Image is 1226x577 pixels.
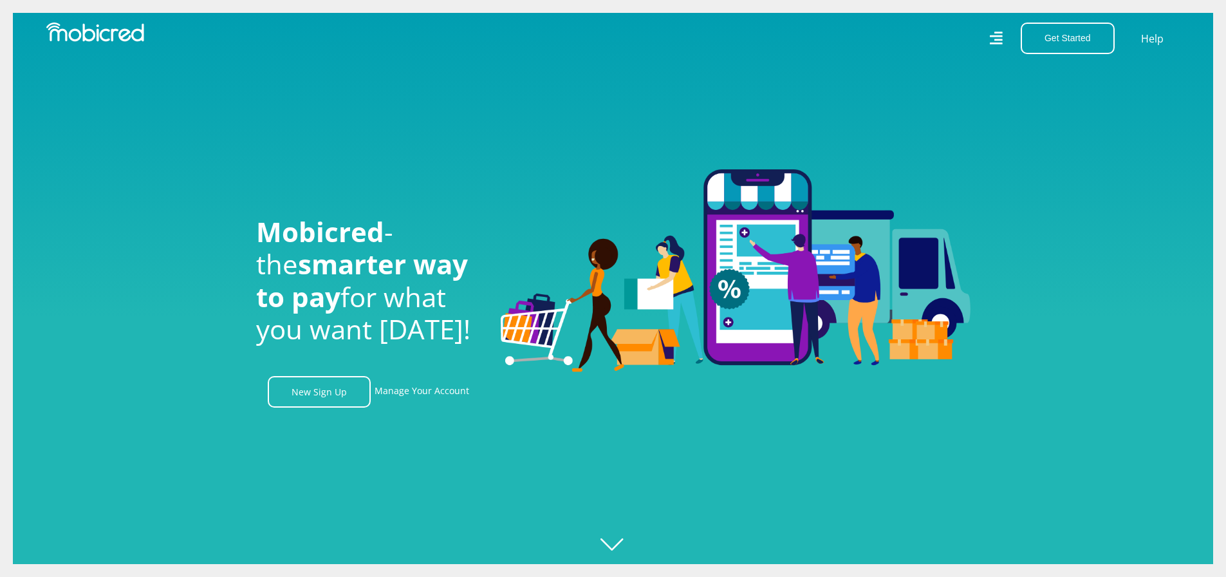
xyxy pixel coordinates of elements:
a: New Sign Up [268,376,371,408]
a: Manage Your Account [375,376,469,408]
span: smarter way to pay [256,245,468,314]
a: Help [1140,30,1164,47]
img: Welcome to Mobicred [501,169,971,373]
button: Get Started [1021,23,1115,54]
img: Mobicred [46,23,144,42]
span: Mobicred [256,213,384,250]
h1: - the for what you want [DATE]! [256,216,481,346]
